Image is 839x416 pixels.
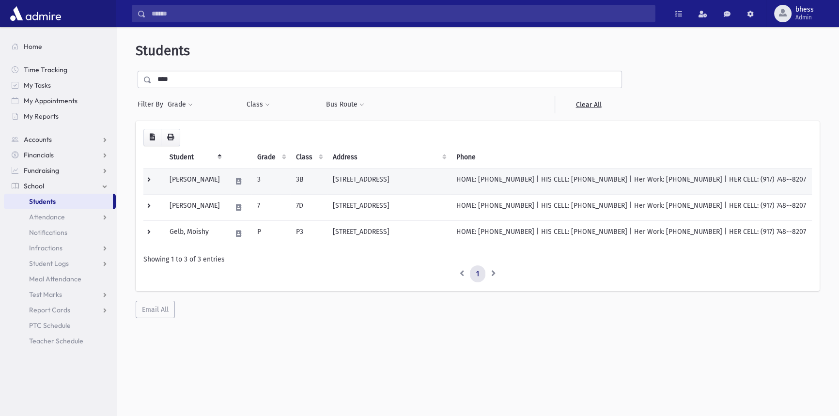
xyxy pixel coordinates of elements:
td: [PERSON_NAME] [164,168,226,194]
span: My Appointments [24,96,78,105]
td: 7D [290,194,327,220]
td: [PERSON_NAME] [164,194,226,220]
a: My Appointments [4,93,116,108]
span: Home [24,42,42,51]
a: My Reports [4,108,116,124]
span: Students [136,43,190,59]
input: Search [146,5,655,22]
a: School [4,178,116,194]
a: Accounts [4,132,116,147]
span: Financials [24,151,54,159]
a: Meal Attendance [4,271,116,287]
a: Test Marks [4,287,116,302]
td: P3 [290,220,327,247]
span: School [24,182,44,190]
th: Student: activate to sort column descending [164,146,226,169]
a: Financials [4,147,116,163]
a: Students [4,194,113,209]
button: Class [246,96,270,113]
span: Meal Attendance [29,275,81,283]
td: P [251,220,290,247]
span: Attendance [29,213,65,221]
span: Time Tracking [24,65,67,74]
a: Teacher Schedule [4,333,116,349]
a: Notifications [4,225,116,240]
span: PTC Schedule [29,321,71,330]
td: 3B [290,168,327,194]
span: Infractions [29,244,62,252]
a: Report Cards [4,302,116,318]
td: HOME: [PHONE_NUMBER] | HIS CELL: [PHONE_NUMBER] | Her Work: [PHONE_NUMBER] | HER CELL: (917) 748-... [451,220,812,247]
span: Students [29,197,56,206]
span: Test Marks [29,290,62,299]
span: Accounts [24,135,52,144]
a: My Tasks [4,77,116,93]
button: CSV [143,129,161,146]
td: HOME: [PHONE_NUMBER] | HIS CELL: [PHONE_NUMBER] | Her Work: [PHONE_NUMBER] | HER CELL: (917) 748-... [451,168,812,194]
td: 7 [251,194,290,220]
span: Student Logs [29,259,69,268]
a: Time Tracking [4,62,116,77]
a: 1 [470,265,485,283]
a: PTC Schedule [4,318,116,333]
span: My Reports [24,112,59,121]
span: Notifications [29,228,67,237]
span: Filter By [138,99,167,109]
a: Infractions [4,240,116,256]
div: Showing 1 to 3 of 3 entries [143,254,812,264]
td: Gelb, Moishy [164,220,226,247]
a: Home [4,39,116,54]
button: Grade [167,96,193,113]
th: Address: activate to sort column ascending [327,146,451,169]
span: bhess [795,6,814,14]
img: AdmirePro [8,4,63,23]
span: Admin [795,14,814,21]
td: [STREET_ADDRESS] [327,194,451,220]
th: Class: activate to sort column ascending [290,146,327,169]
span: Teacher Schedule [29,337,83,345]
a: Clear All [555,96,622,113]
button: Bus Route [326,96,365,113]
td: 3 [251,168,290,194]
span: Report Cards [29,306,70,314]
td: [STREET_ADDRESS] [327,168,451,194]
th: Phone [451,146,812,169]
td: HOME: [PHONE_NUMBER] | HIS CELL: [PHONE_NUMBER] | Her Work: [PHONE_NUMBER] | HER CELL: (917) 748-... [451,194,812,220]
td: [STREET_ADDRESS] [327,220,451,247]
span: Fundraising [24,166,59,175]
a: Fundraising [4,163,116,178]
span: My Tasks [24,81,51,90]
button: Email All [136,301,175,318]
button: Print [161,129,180,146]
a: Attendance [4,209,116,225]
a: Student Logs [4,256,116,271]
th: Grade: activate to sort column ascending [251,146,290,169]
